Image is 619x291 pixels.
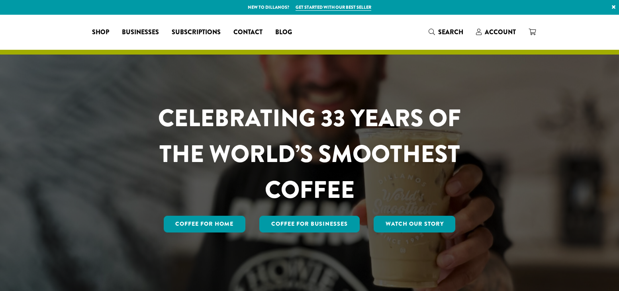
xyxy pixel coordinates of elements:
a: Coffee For Businesses [259,216,360,232]
h1: CELEBRATING 33 YEARS OF THE WORLD’S SMOOTHEST COFFEE [135,100,484,208]
span: Subscriptions [172,27,221,37]
span: Account [485,27,516,37]
span: Blog [275,27,292,37]
span: Shop [92,27,109,37]
a: Get started with our best seller [296,4,371,11]
span: Search [438,27,463,37]
a: Coffee for Home [164,216,246,232]
span: Contact [233,27,262,37]
a: Watch Our Story [374,216,456,232]
span: Businesses [122,27,159,37]
a: Shop [86,26,116,39]
a: Search [422,25,470,39]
